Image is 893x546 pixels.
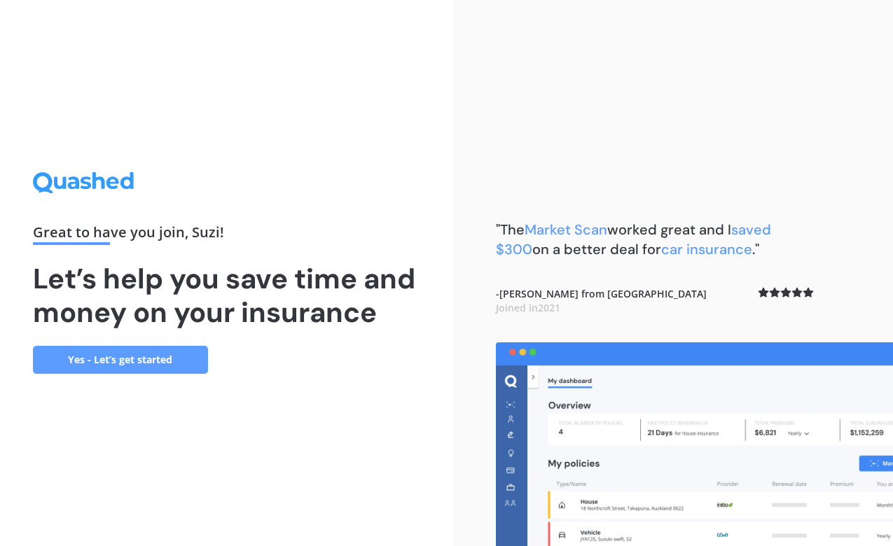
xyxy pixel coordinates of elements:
span: Joined in 2021 [496,301,560,314]
span: saved $300 [496,220,771,258]
span: Market Scan [525,220,607,239]
b: - [PERSON_NAME] from [GEOGRAPHIC_DATA] [496,287,707,314]
h1: Let’s help you save time and money on your insurance [33,262,421,329]
b: "The worked great and I on a better deal for ." [496,220,771,258]
span: car insurance [661,240,752,258]
div: Great to have you join , Suzi ! [33,225,421,245]
a: Yes - Let’s get started [33,346,208,374]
